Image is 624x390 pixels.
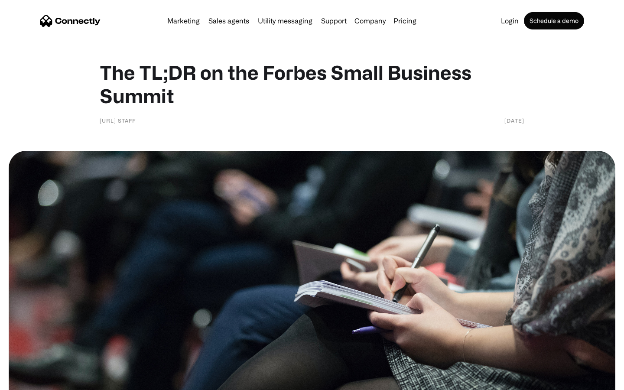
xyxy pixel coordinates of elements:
[497,17,522,24] a: Login
[524,12,584,29] a: Schedule a demo
[205,17,253,24] a: Sales agents
[100,61,524,107] h1: The TL;DR on the Forbes Small Business Summit
[504,116,524,125] div: [DATE]
[318,17,350,24] a: Support
[354,15,386,27] div: Company
[254,17,316,24] a: Utility messaging
[17,375,52,387] ul: Language list
[390,17,420,24] a: Pricing
[100,116,136,125] div: [URL] Staff
[9,375,52,387] aside: Language selected: English
[164,17,203,24] a: Marketing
